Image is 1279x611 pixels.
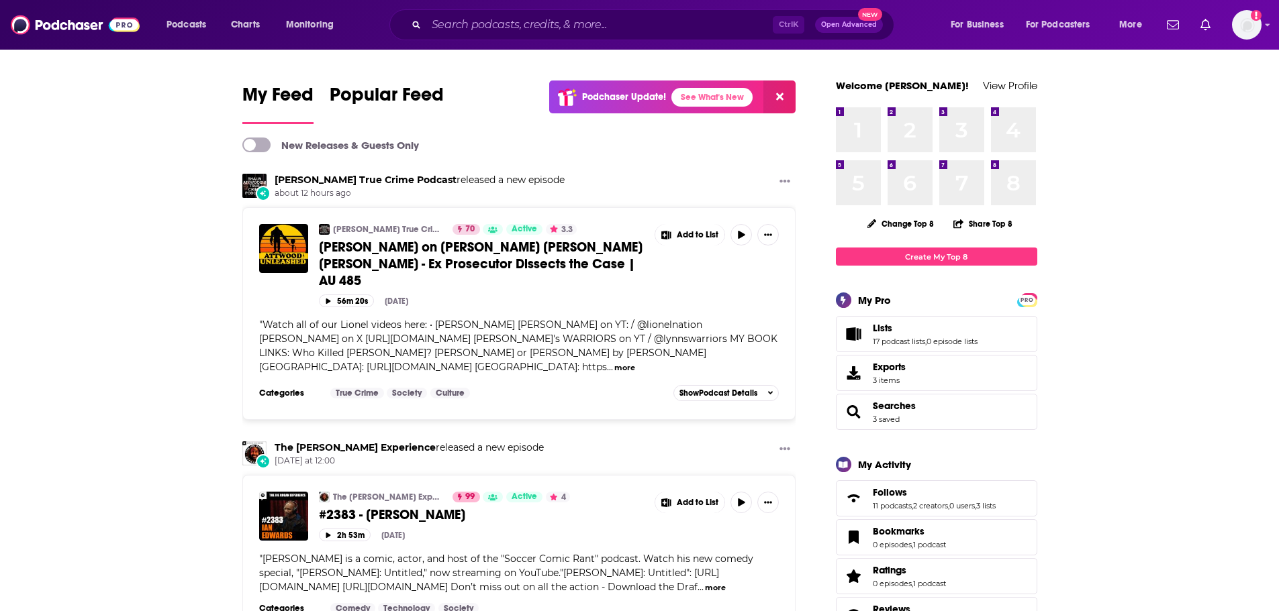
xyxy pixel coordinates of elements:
a: View Profile [983,79,1037,92]
span: Exports [873,361,906,373]
span: Charts [231,15,260,34]
a: 1 podcast [913,540,946,549]
span: , [948,501,949,510]
button: Show More Button [774,174,796,190]
button: 56m 20s [319,294,374,307]
span: Active [512,223,537,236]
a: Exports [836,355,1037,391]
span: Ratings [836,558,1037,594]
span: New [858,8,882,21]
img: Lionel on Charlie Kirk Candace Owens Jimmy Kimmel - Ex Prosecutor Dissects the Case | AU 485 [259,224,308,273]
a: Culture [430,388,470,398]
a: 3 saved [873,414,900,424]
span: 99 [465,490,475,504]
a: 11 podcasts [873,501,912,510]
span: 3 items [873,376,906,385]
img: The Joe Rogan Experience [319,492,330,502]
img: #2383 - Ian Edwards [259,492,308,541]
a: 17 podcast lists [873,337,925,346]
a: Bookmarks [841,528,867,547]
button: open menu [1017,14,1110,36]
span: Show Podcast Details [679,388,757,398]
span: Logged in as dbartlett [1232,10,1262,40]
span: Podcasts [167,15,206,34]
a: 0 users [949,501,975,510]
p: Podchaser Update! [582,91,666,103]
button: 3.3 [546,224,577,235]
h3: released a new episode [275,174,565,186]
button: Share Top 8 [953,211,1013,237]
img: Shaun Attwoods True Crime Podcast [319,224,330,235]
button: more [705,582,726,594]
span: , [925,337,927,346]
span: , [912,540,913,549]
div: New Episode [256,186,271,201]
button: open menu [277,14,351,36]
button: ShowPodcast Details [673,385,779,401]
a: PRO [1019,294,1035,304]
span: about 12 hours ago [275,188,565,199]
a: Lists [873,322,978,334]
button: Show More Button [757,492,779,513]
button: Show More Button [774,441,796,458]
span: , [975,501,976,510]
div: My Activity [858,458,911,471]
span: , [912,501,913,510]
button: 4 [546,492,570,502]
span: " [259,319,777,373]
a: [PERSON_NAME] True Crime Podcast [333,224,444,235]
a: Active [506,224,542,235]
span: , [912,579,913,588]
button: Change Top 8 [859,215,943,232]
button: Show More Button [757,224,779,245]
span: Bookmarks [873,525,925,537]
a: My Feed [242,83,314,124]
div: New Episode [256,454,271,469]
span: Lists [873,322,892,334]
a: Ratings [873,564,946,576]
a: 0 episodes [873,540,912,549]
button: Open AdvancedNew [815,17,883,33]
span: ... [607,361,613,373]
a: The [PERSON_NAME] Experience [333,492,444,502]
a: Follows [873,486,996,498]
span: Lists [836,316,1037,352]
a: 1 podcast [913,579,946,588]
button: Show More Button [655,224,725,245]
img: The Joe Rogan Experience [242,441,267,465]
a: Active [506,492,542,502]
span: Follows [873,486,907,498]
span: For Business [951,15,1004,34]
a: 99 [453,492,480,502]
span: Searches [873,400,916,412]
a: Show notifications dropdown [1162,13,1184,36]
a: 70 [453,224,480,235]
a: Bookmarks [873,525,946,537]
span: Watch all of our Lionel videos here: • [PERSON_NAME] [PERSON_NAME] on YT: / @lionelnation [PERSON... [259,319,777,373]
span: ... [698,581,704,593]
button: open menu [941,14,1021,36]
a: [PERSON_NAME] on [PERSON_NAME] [PERSON_NAME] [PERSON_NAME] - Ex Prosecutor Dissects the Case | AU... [319,239,645,289]
h3: Categories [259,388,320,398]
div: Search podcasts, credits, & more... [402,9,907,40]
span: [PERSON_NAME] is a comic, actor, and host of the "Soccer Comic Rant" podcast. Watch his new comed... [259,553,753,593]
a: New Releases & Guests Only [242,137,419,152]
a: True Crime [330,388,384,398]
a: 0 episodes [873,579,912,588]
span: Ratings [873,564,906,576]
div: [DATE] [381,531,405,540]
span: Bookmarks [836,519,1037,555]
a: Searches [841,402,867,421]
span: Monitoring [286,15,334,34]
a: Ratings [841,567,867,586]
img: Shaun Attwoods True Crime Podcast [242,174,267,198]
span: Add to List [677,498,718,508]
a: Create My Top 8 [836,247,1037,266]
span: Open Advanced [821,21,877,28]
span: [PERSON_NAME] on [PERSON_NAME] [PERSON_NAME] [PERSON_NAME] - Ex Prosecutor Dissects the Case | AU... [319,239,643,289]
